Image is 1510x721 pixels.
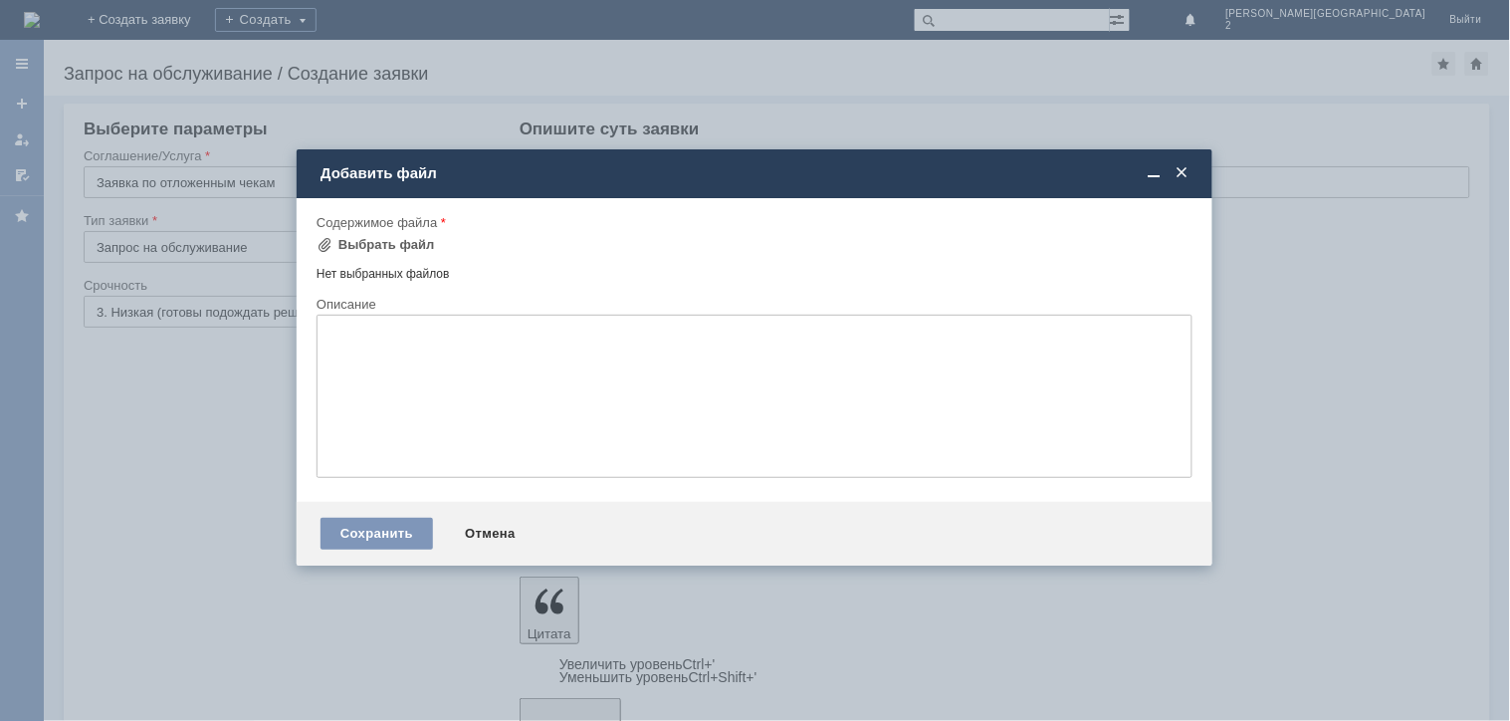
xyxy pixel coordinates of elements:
[317,216,1188,229] div: Содержимое файла
[1145,164,1165,182] span: Свернуть (Ctrl + M)
[317,259,1192,282] div: Нет выбранных файлов
[321,164,1192,182] div: Добавить файл
[317,298,1188,311] div: Описание
[1173,164,1192,182] span: Закрыть
[338,237,435,253] div: Выбрать файл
